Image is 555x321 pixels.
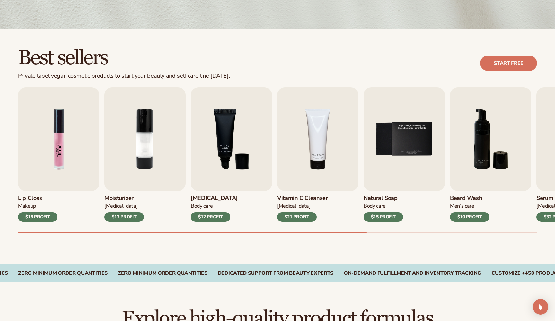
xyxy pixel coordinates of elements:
div: $17 PROFIT [104,212,144,222]
h3: Lip Gloss [18,195,57,202]
div: Private label vegan cosmetic products to start your beauty and self care line [DATE]. [18,73,230,80]
h3: Beard Wash [450,195,489,202]
div: [MEDICAL_DATA] [277,203,328,210]
div: $12 PROFIT [191,212,230,222]
img: Shopify Image 2 [18,87,99,191]
div: [MEDICAL_DATA] [104,203,144,210]
div: Men’s Care [450,203,489,210]
div: Open Intercom Messenger [533,299,548,315]
div: Zero Minimum Order QuantitieS [118,270,207,276]
div: Zero Minimum Order QuantitieS [18,270,108,276]
a: 2 / 9 [104,87,186,222]
a: 4 / 9 [277,87,358,222]
div: Body Care [364,203,403,210]
a: 1 / 9 [18,87,99,222]
a: Start free [480,56,537,71]
a: 3 / 9 [191,87,272,222]
div: $15 PROFIT [364,212,403,222]
div: $21 PROFIT [277,212,317,222]
h3: Vitamin C Cleanser [277,195,328,202]
div: Makeup [18,203,57,210]
h3: Natural Soap [364,195,403,202]
div: Dedicated Support From Beauty Experts [218,270,333,276]
div: $10 PROFIT [450,212,489,222]
div: Body Care [191,203,238,210]
h3: Moisturizer [104,195,144,202]
h2: Best sellers [18,47,230,69]
div: $16 PROFIT [18,212,57,222]
div: On-Demand Fulfillment and Inventory Tracking [344,270,481,276]
a: 6 / 9 [450,87,531,222]
h3: [MEDICAL_DATA] [191,195,238,202]
a: 5 / 9 [364,87,445,222]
